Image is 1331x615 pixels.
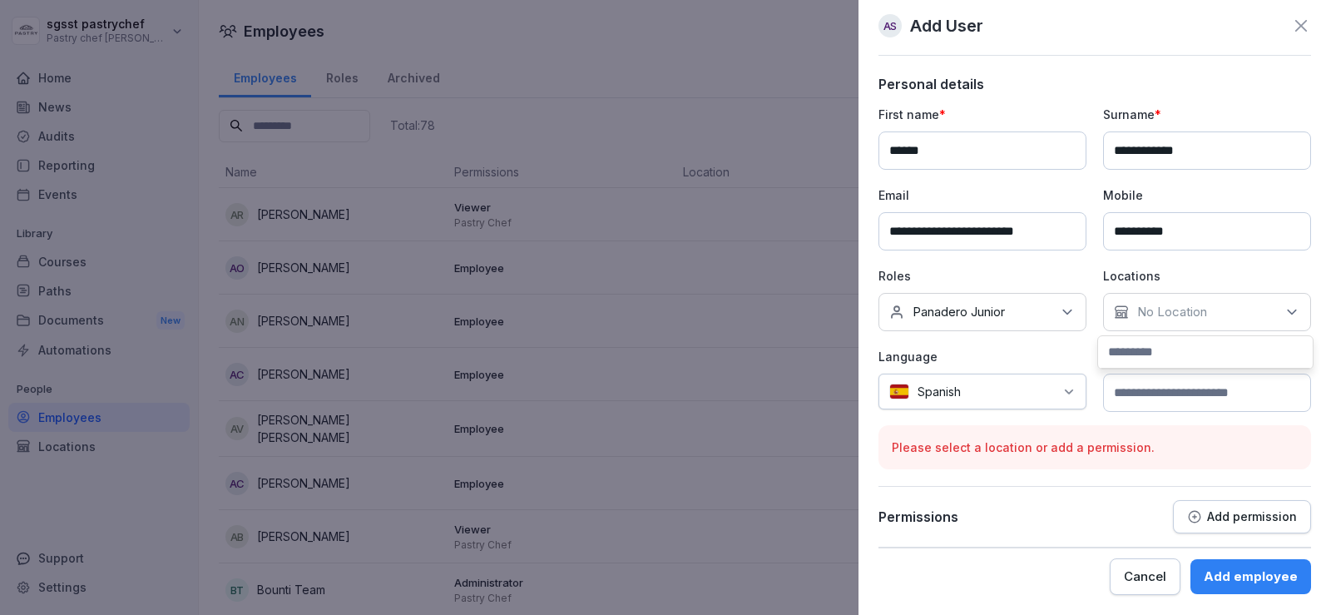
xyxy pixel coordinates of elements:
p: Email [878,186,1086,204]
p: First name [878,106,1086,123]
p: Personal details [878,76,1311,92]
p: Surname [1103,106,1311,123]
p: Permissions [878,508,958,525]
p: Please select a location or add a permission. [892,439,1298,456]
button: Cancel [1110,558,1180,595]
p: Locations [1103,267,1311,285]
p: No Location [1137,304,1207,320]
div: AS [878,14,902,37]
img: es.svg [889,384,909,399]
button: Add employee [1190,559,1311,594]
div: Add employee [1204,568,1298,586]
p: Add User [910,13,983,38]
button: Add permission [1173,500,1311,533]
div: Spanish [878,374,1086,409]
p: Panadero Junior [913,304,1005,320]
p: Add permission [1207,510,1297,523]
p: Mobile [1103,186,1311,204]
p: Roles [878,267,1086,285]
div: Cancel [1124,568,1166,586]
p: Language [878,348,1086,365]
